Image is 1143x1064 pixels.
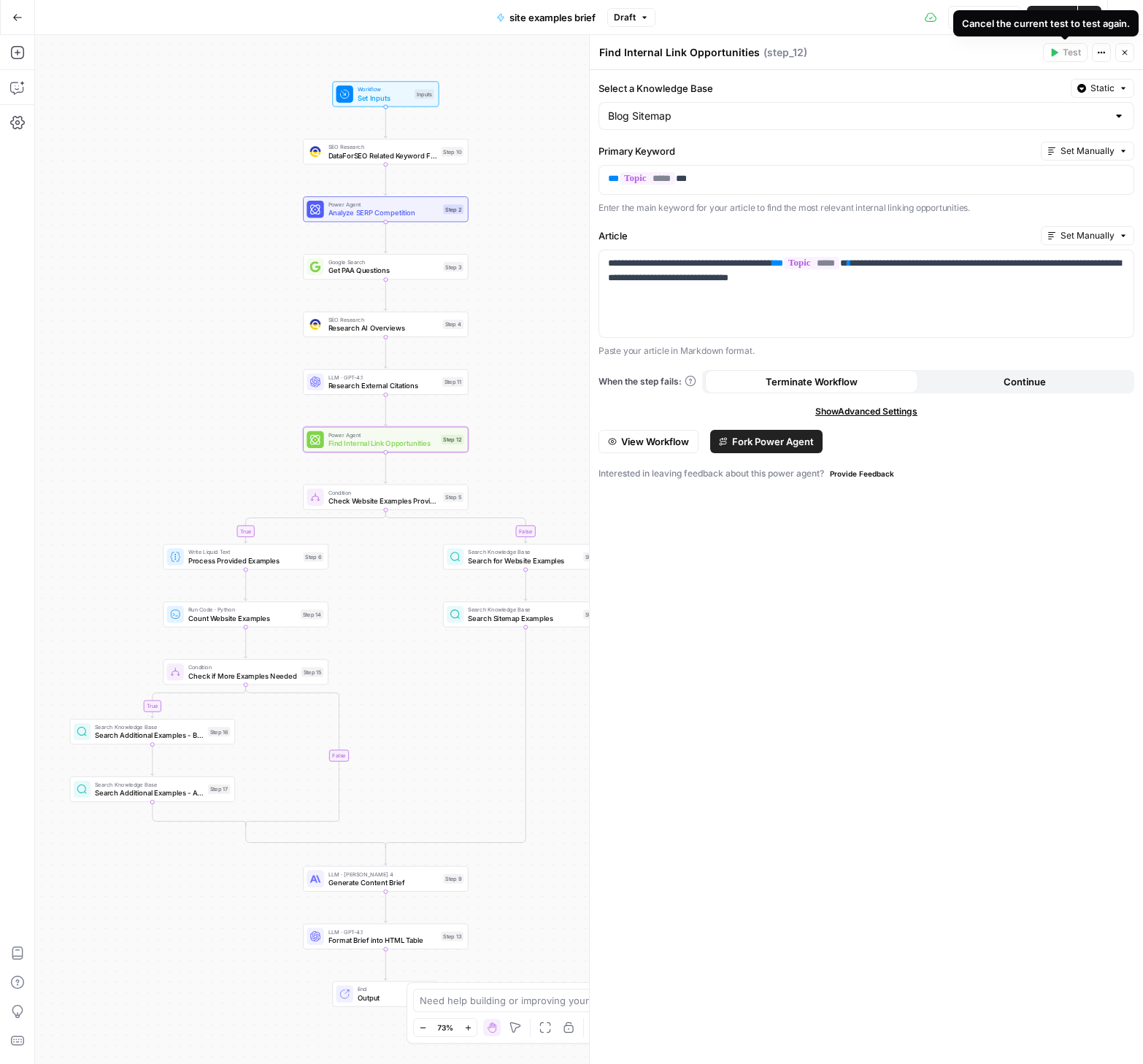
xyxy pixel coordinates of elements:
span: Generate Content Brief [328,877,439,888]
g: Edge from step_3 to step_4 [384,280,387,310]
g: Edge from step_2 to step_3 [384,222,387,252]
span: 73% [437,1022,453,1033]
g: Edge from step_15-conditional-end to step_5-conditional-end [246,824,386,848]
label: Article [599,228,1035,243]
g: Edge from step_9 to step_13 [384,892,387,922]
label: Select a Knowledge Base [599,81,1065,96]
g: Edge from step_5 to step_7 [385,510,527,543]
span: site examples brief [509,10,596,25]
div: Step 4 [443,320,463,329]
img: 3hnddut9cmlpnoegpdll2wmnov83 [310,319,321,330]
div: Step 15 [301,667,324,676]
div: LLM · GPT-4.1Research External CitationsStep 11 [303,369,468,395]
g: Edge from step_4 to step_11 [384,337,387,368]
div: Step 14 [301,609,323,619]
g: Edge from step_12 to step_5 [384,452,387,483]
span: Search Additional Examples - Alternative [95,787,204,798]
span: Fork Power Agent [732,434,814,449]
div: Step 5 [443,493,463,502]
button: Stop Run [948,6,1021,29]
g: Edge from step_13 to end [384,949,387,980]
span: DataForSEO Related Keyword Finder [328,150,437,161]
div: Search Knowledge BaseSearch Additional Examples - AlternativeStep 17 [70,776,235,802]
span: LLM · [PERSON_NAME] 4 [328,870,439,879]
span: Show Advanced Settings [815,405,917,418]
span: Get PAA Questions [328,265,439,276]
button: site examples brief [488,6,604,29]
g: Edge from step_6 to step_14 [244,570,247,601]
img: se7yyxfvbxn2c3qgqs66gfh04cl6 [310,147,321,158]
div: Search Knowledge BaseSearch Additional Examples - BroadStep 16 [70,719,235,744]
span: Process Provided Examples [188,555,299,566]
div: ConditionCheck if More Examples NeededStep 15 [163,659,328,685]
button: Draft [607,8,655,27]
span: Provide Feedback [830,468,894,479]
div: Power AgentFind Internal Link OpportunitiesStep 12 [303,427,468,452]
span: Workflow [358,85,410,94]
div: Step 11 [442,377,463,387]
div: Step 10 [441,147,463,156]
span: Set Manually [1061,229,1115,242]
button: Publish [1027,6,1077,29]
span: Check if More Examples Needed [188,671,297,682]
span: Run Code · Python [188,606,296,614]
textarea: Find Internal Link Opportunities [599,45,760,60]
p: Paste your article in Markdown format. [599,344,1134,358]
g: Edge from step_11 to step_12 [384,395,387,425]
g: Edge from step_5-conditional-end to step_9 [384,845,387,865]
span: Static [1090,82,1115,95]
span: Write Liquid Text [188,548,299,557]
span: Power Agent [328,431,437,439]
span: Condition [328,488,439,497]
span: Check Website Examples Provided [328,496,439,506]
button: Fork Power Agent [710,430,823,453]
div: Inputs [415,89,434,99]
p: Enter the main keyword for your article to find the most relevant internal linking opportunities. [599,201,1134,215]
button: Static [1071,79,1134,98]
span: Set Manually [1061,144,1115,158]
div: Power AgentAnalyze SERP CompetitionStep 2 [303,196,468,222]
span: Count Website Examples [188,613,296,624]
div: Interested in leaving feedback about this power agent? [599,465,1134,482]
span: Google Search [328,258,439,266]
span: Search Knowledge Base [95,722,204,731]
button: Set Manually [1041,142,1134,161]
button: Continue [918,370,1131,393]
span: Power Agent [328,200,439,209]
g: Edge from step_15 to step_16 [151,685,246,717]
div: Cancel the current test to test again. [962,16,1130,31]
g: Edge from step_17 to step_15-conditional-end [153,802,246,827]
span: SEO Research [328,315,439,324]
div: Step 9 [443,874,463,884]
g: Edge from start to step_10 [384,107,387,137]
div: Step 12 [441,435,463,444]
button: View Workflow [599,430,698,453]
label: Primary Keyword [599,144,1035,158]
span: Search Additional Examples - Broad [95,730,204,741]
span: Search Knowledge Base [468,548,579,557]
span: Set Inputs [358,93,410,104]
span: Search for Website Examples [468,555,579,566]
div: Step 17 [208,784,231,794]
div: LLM · GPT-4.1Format Brief into HTML TableStep 13 [303,924,468,949]
span: LLM · GPT-4.1 [328,373,438,382]
div: ConditionCheck Website Examples ProvidedStep 5 [303,485,468,510]
span: Condition [188,663,297,671]
button: Provide Feedback [824,465,900,482]
span: Find Internal Link Opportunities [328,438,437,449]
div: Step 6 [304,552,324,561]
span: Test [1063,46,1081,59]
span: Terminate Workflow [766,374,858,389]
g: Edge from step_7 to step_8 [524,570,527,601]
div: Step 16 [208,727,231,736]
a: When the step fails: [599,375,696,388]
button: Test [1043,43,1088,62]
div: WorkflowSet InputsInputs [303,81,468,107]
div: Step 2 [443,204,463,214]
div: Run Code · PythonCount Website ExamplesStep 14 [163,601,328,627]
span: Research AI Overviews [328,323,439,334]
div: EndOutput [303,982,468,1007]
input: Blog Sitemap [608,109,1107,123]
span: Search Knowledge Base [95,780,204,789]
g: Edge from step_15 to step_15-conditional-end [246,685,339,826]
